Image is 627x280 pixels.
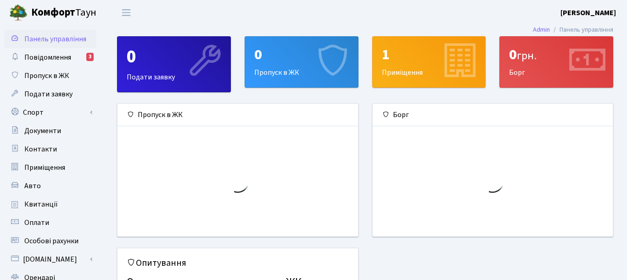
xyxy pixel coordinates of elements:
a: Подати заявку [5,85,96,103]
button: Переключити навігацію [115,5,138,20]
span: Панель управління [24,34,86,44]
b: Комфорт [31,5,75,20]
a: [DOMAIN_NAME] [5,250,96,269]
span: Авто [24,181,41,191]
a: Admin [533,25,550,34]
span: Повідомлення [24,52,71,62]
a: Документи [5,122,96,140]
img: logo.png [9,4,28,22]
span: Оплати [24,218,49,228]
span: грн. [517,48,537,64]
h5: Опитування [127,258,349,269]
div: 0 [509,46,604,63]
a: Оплати [5,213,96,232]
a: Авто [5,177,96,195]
span: Контакти [24,144,57,154]
div: Борг [500,37,613,87]
span: Пропуск в ЖК [24,71,69,81]
div: 1 [382,46,476,63]
a: Панель управління [5,30,96,48]
div: Приміщення [373,37,486,87]
div: 3 [86,53,94,61]
span: Квитанції [24,199,58,209]
a: Особові рахунки [5,232,96,250]
div: 0 [127,46,221,68]
a: Пропуск в ЖК [5,67,96,85]
a: Контакти [5,140,96,158]
div: Пропуск в ЖК [245,37,358,87]
a: Повідомлення3 [5,48,96,67]
span: Приміщення [24,162,65,173]
div: 0 [254,46,349,63]
a: [PERSON_NAME] [560,7,616,18]
nav: breadcrumb [519,20,627,39]
a: 0Подати заявку [117,36,231,92]
div: Борг [373,104,613,126]
div: Подати заявку [118,37,230,92]
span: Документи [24,126,61,136]
a: 1Приміщення [372,36,486,88]
a: Приміщення [5,158,96,177]
div: Пропуск в ЖК [118,104,358,126]
b: [PERSON_NAME] [560,8,616,18]
a: 0Пропуск в ЖК [245,36,358,88]
a: Спорт [5,103,96,122]
a: Квитанції [5,195,96,213]
span: Подати заявку [24,89,73,99]
span: Таун [31,5,96,21]
span: Особові рахунки [24,236,78,246]
li: Панель управління [550,25,613,35]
